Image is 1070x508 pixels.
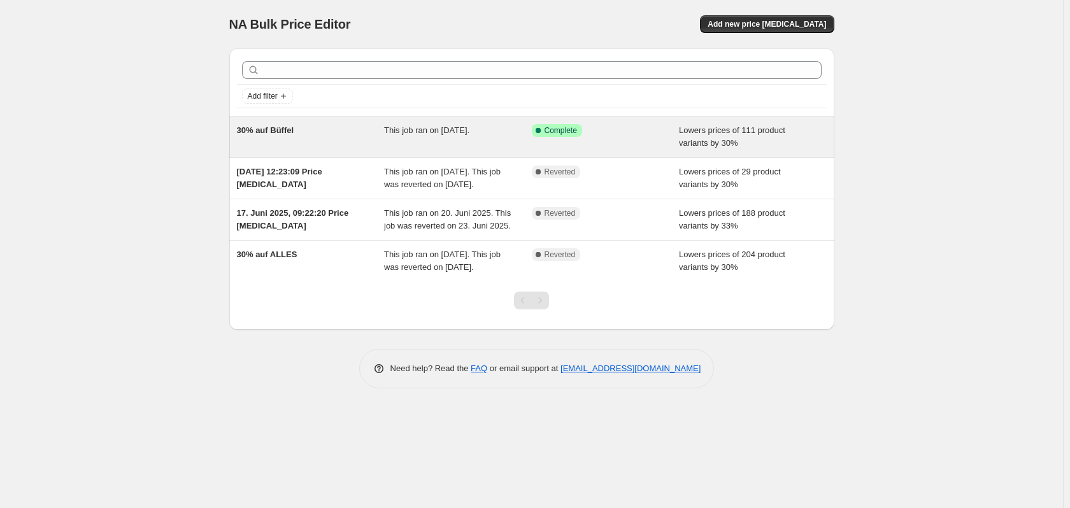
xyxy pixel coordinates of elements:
[545,208,576,218] span: Reverted
[679,208,785,230] span: Lowers prices of 188 product variants by 33%
[242,88,293,104] button: Add filter
[237,167,322,189] span: [DATE] 12:23:09 Price [MEDICAL_DATA]
[237,250,297,259] span: 30% auf ALLES
[487,363,560,373] span: or email support at
[545,125,577,136] span: Complete
[679,250,785,272] span: Lowers prices of 204 product variants by 30%
[708,19,826,29] span: Add new price [MEDICAL_DATA]
[700,15,834,33] button: Add new price [MEDICAL_DATA]
[679,125,785,148] span: Lowers prices of 111 product variants by 30%
[229,17,351,31] span: NA Bulk Price Editor
[237,208,349,230] span: 17. Juni 2025, 09:22:20 Price [MEDICAL_DATA]
[390,363,471,373] span: Need help? Read the
[384,208,511,230] span: This job ran on 20. Juni 2025. This job was reverted on 23. Juni 2025.
[237,125,294,135] span: 30% auf Büffel
[384,125,469,135] span: This job ran on [DATE].
[248,91,278,101] span: Add filter
[384,167,501,189] span: This job ran on [DATE]. This job was reverted on [DATE].
[545,167,576,177] span: Reverted
[471,363,487,373] a: FAQ
[545,250,576,260] span: Reverted
[384,250,501,272] span: This job ran on [DATE]. This job was reverted on [DATE].
[679,167,781,189] span: Lowers prices of 29 product variants by 30%
[560,363,701,373] a: [EMAIL_ADDRESS][DOMAIN_NAME]
[514,292,549,309] nav: Pagination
